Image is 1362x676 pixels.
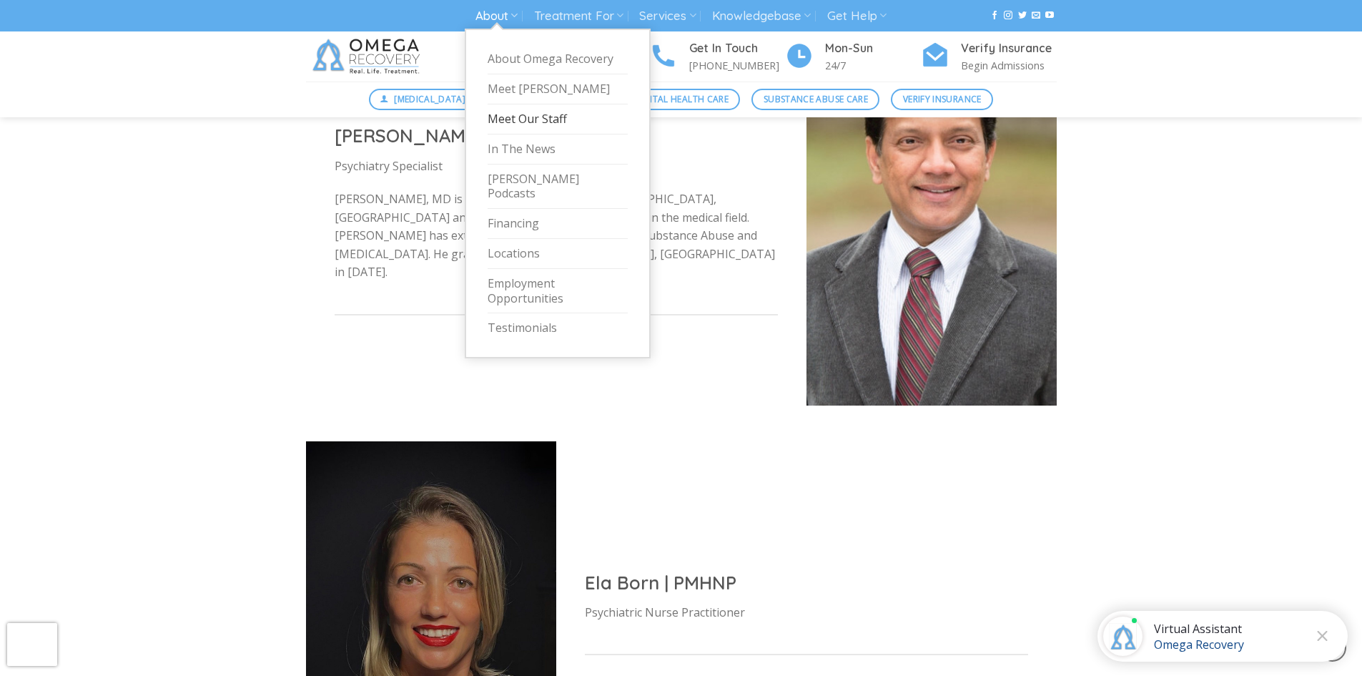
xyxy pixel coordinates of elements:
img: Omega Recovery [306,31,431,82]
a: [MEDICAL_DATA] [369,89,478,110]
a: Meet Our Staff [488,104,628,134]
a: Services [639,3,696,29]
p: Begin Admissions [961,57,1057,74]
p: 24/7 [825,57,921,74]
h4: Get In Touch [689,39,785,58]
a: About Omega Recovery [488,44,628,74]
a: Financing [488,209,628,239]
a: In The News [488,134,628,165]
span: Substance Abuse Care [764,92,868,106]
a: Substance Abuse Care [751,89,879,110]
a: Verify Insurance [891,89,993,110]
a: Testimonials [488,313,628,343]
a: Mental Health Care [622,89,740,110]
a: Employment Opportunities [488,269,628,314]
h2: [PERSON_NAME], MD [335,124,778,147]
a: Follow on Facebook [990,11,999,21]
a: Locations [488,239,628,269]
p: Psychiatric Nurse Practitioner [585,604,1028,622]
a: Knowledgebase [712,3,811,29]
a: Get In Touch [PHONE_NUMBER] [649,39,785,74]
a: Treatment For [534,3,623,29]
a: Follow on YouTube [1045,11,1054,21]
a: [PERSON_NAME] Podcasts [488,165,628,210]
a: Follow on Twitter [1018,11,1027,21]
a: Meet [PERSON_NAME] [488,74,628,104]
p: [PHONE_NUMBER] [689,57,785,74]
h2: Ela Born | PMHNP [585,571,1028,594]
a: Follow on Instagram [1004,11,1012,21]
span: Mental Health Care [634,92,729,106]
h4: Verify Insurance [961,39,1057,58]
p: Psychiatry Specialist [335,157,778,176]
span: Verify Insurance [903,92,982,106]
a: About [475,3,518,29]
a: Send us an email [1032,11,1040,21]
span: [MEDICAL_DATA] [394,92,465,106]
h4: Mon-Sun [825,39,921,58]
p: [PERSON_NAME], MD is a Psychiatry Specialist in [GEOGRAPHIC_DATA], [GEOGRAPHIC_DATA] and has over... [335,190,778,282]
a: Get Help [827,3,887,29]
a: Verify Insurance Begin Admissions [921,39,1057,74]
